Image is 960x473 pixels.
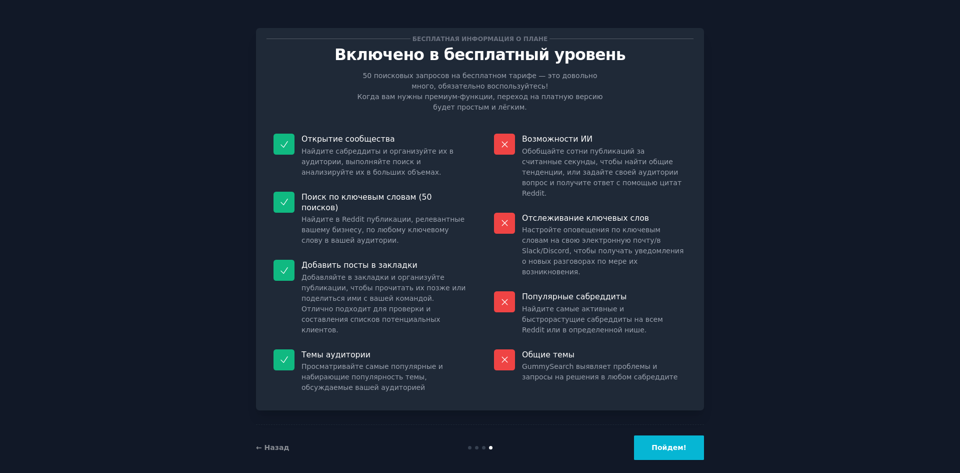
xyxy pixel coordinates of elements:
font: Обобщайте сотни публикаций за считанные секунды, чтобы найти общие тенденции, или задайте своей а... [522,147,681,197]
font: Темы аудитории [301,350,370,359]
font: Отслеживание ключевых слов [522,213,649,223]
font: Найдите самые активные и быстрорастущие сабреддиты на всем Reddit или в определенной нише. [522,305,663,334]
font: Бесплатная информация о плане [412,36,548,43]
font: Добавить посты в закладки [301,260,417,270]
font: Открытие сообщества [301,134,395,144]
font: Когда вам нужны премиум-функции, переход на платную версию будет простым и лёгким. [357,93,602,111]
font: Общие темы [522,350,574,359]
font: Включено в бесплатный уровень [334,46,625,64]
font: Поиск по ключевым словам (50 поисков) [301,192,432,212]
font: 50 поисковых запросов на бесплатном тарифе — это довольно много, обязательно воспользуйтесь! [362,72,597,90]
a: ← Назад [256,443,289,451]
font: Добавляйте в закладки и организуйте публикации, чтобы прочитать их позже или поделиться ими с ваш... [301,273,465,334]
font: Просматривайте самые популярные и набирающие популярность темы, обсуждаемые вашей аудиторией [301,362,443,391]
font: Найдите сабреддиты и организуйте их в аудитории, выполняйте поиск и анализируйте их в больших объ... [301,147,453,176]
button: Пойдем! [634,435,704,460]
font: Настройте оповещения по ключевым словам на свою электронную почту/в Slack/Discord, чтобы получать... [522,226,683,276]
font: Популярные сабреддиты [522,292,626,301]
font: Найдите в Reddit публикации, релевантные вашему бизнесу, по любому ключевому слову в вашей аудито... [301,215,464,244]
font: GummySearch выявляет проблемы и запросы на решения в любом сабреддите [522,362,677,381]
font: Пойдем! [651,443,686,451]
font: Возможности ИИ [522,134,592,144]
